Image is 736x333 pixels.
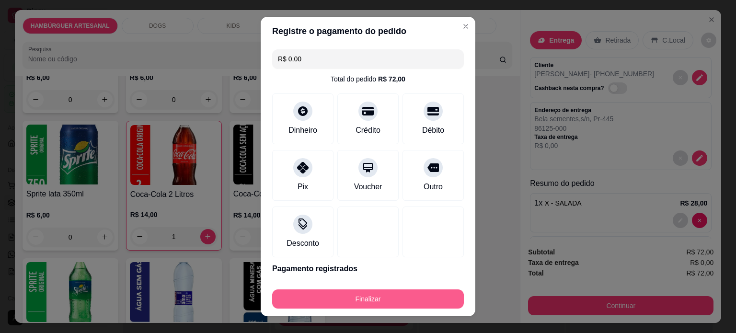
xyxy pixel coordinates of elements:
div: Desconto [287,238,319,249]
div: Dinheiro [288,125,317,136]
div: Pix [298,181,308,193]
p: Pagamento registrados [272,263,464,275]
div: Débito [422,125,444,136]
div: Total do pedido [331,74,405,84]
div: Voucher [354,181,382,193]
div: Crédito [356,125,380,136]
button: Close [458,19,473,34]
header: Registre o pagamento do pedido [261,17,475,46]
button: Finalizar [272,289,464,309]
div: Outro [424,181,443,193]
div: R$ 72,00 [378,74,405,84]
input: Ex.: hambúrguer de cordeiro [278,49,458,69]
